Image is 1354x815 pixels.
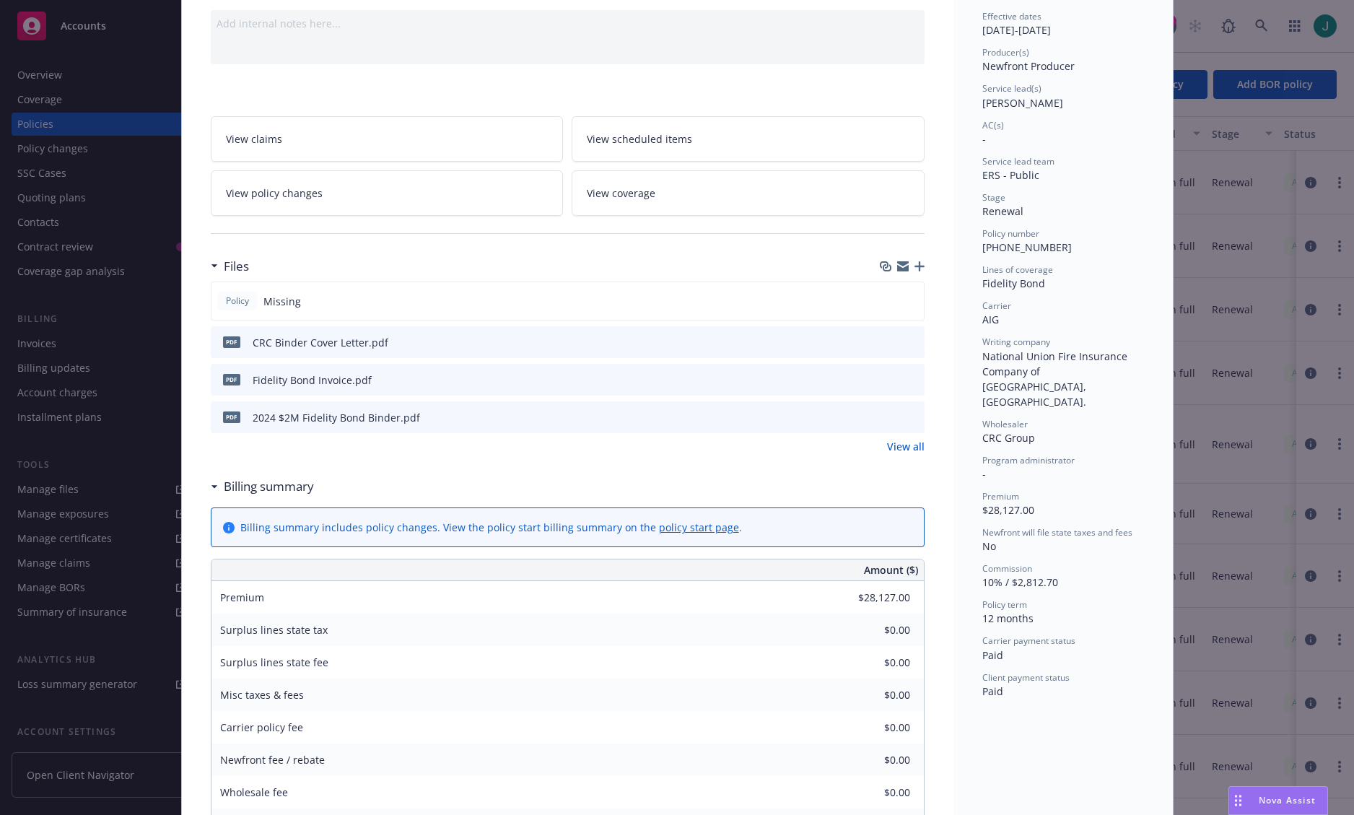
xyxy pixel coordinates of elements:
[982,155,1054,167] span: Service lead team
[220,688,304,702] span: Misc taxes & fees
[887,439,925,454] a: View all
[982,119,1004,131] span: AC(s)
[220,623,328,637] span: Surplus lines state tax
[825,749,919,771] input: 0.00
[982,454,1075,466] span: Program administrator
[982,684,1003,698] span: Paid
[982,490,1019,502] span: Premium
[982,10,1144,38] div: [DATE] - [DATE]
[982,227,1039,240] span: Policy number
[1259,794,1316,806] span: Nova Assist
[223,411,240,422] span: pdf
[982,276,1045,290] span: Fidelity Bond
[982,132,986,146] span: -
[587,186,655,201] span: View coverage
[223,295,252,308] span: Policy
[982,263,1053,276] span: Lines of coverage
[982,575,1058,589] span: 10% / $2,812.70
[982,46,1029,58] span: Producer(s)
[253,335,388,350] div: CRC Binder Cover Letter.pdf
[982,562,1032,575] span: Commission
[982,539,996,553] span: No
[982,526,1132,539] span: Newfront will file state taxes and fees
[982,503,1034,517] span: $28,127.00
[982,671,1070,684] span: Client payment status
[982,418,1028,430] span: Wholesaler
[211,257,249,276] div: Files
[883,372,894,388] button: download file
[1228,786,1328,815] button: Nova Assist
[224,257,249,276] h3: Files
[220,590,264,604] span: Premium
[982,240,1072,254] span: [PHONE_NUMBER]
[211,170,564,216] a: View policy changes
[220,785,288,799] span: Wholesale fee
[211,116,564,162] a: View claims
[883,410,894,425] button: download file
[982,10,1041,22] span: Effective dates
[982,191,1005,204] span: Stage
[906,410,919,425] button: preview file
[982,59,1075,73] span: Newfront Producer
[982,467,986,481] span: -
[217,16,919,31] div: Add internal notes here...
[825,587,919,609] input: 0.00
[982,168,1039,182] span: ERS - Public
[572,116,925,162] a: View scheduled items
[982,598,1027,611] span: Policy term
[982,611,1034,625] span: 12 months
[223,374,240,385] span: pdf
[220,655,328,669] span: Surplus lines state fee
[220,720,303,734] span: Carrier policy fee
[253,372,372,388] div: Fidelity Bond Invoice.pdf
[906,335,919,350] button: preview file
[982,648,1003,662] span: Paid
[982,431,1035,445] span: CRC Group
[982,635,1075,647] span: Carrier payment status
[211,477,314,496] div: Billing summary
[825,717,919,738] input: 0.00
[982,349,1130,409] span: National Union Fire Insurance Company of [GEOGRAPHIC_DATA], [GEOGRAPHIC_DATA].
[263,294,301,309] span: Missing
[253,410,420,425] div: 2024 $2M Fidelity Bond Binder.pdf
[906,372,919,388] button: preview file
[982,204,1023,218] span: Renewal
[982,336,1050,348] span: Writing company
[982,82,1041,95] span: Service lead(s)
[825,619,919,641] input: 0.00
[223,336,240,347] span: pdf
[982,300,1011,312] span: Carrier
[220,753,325,767] span: Newfront fee / rebate
[825,684,919,706] input: 0.00
[587,131,692,147] span: View scheduled items
[982,313,999,326] span: AIG
[224,477,314,496] h3: Billing summary
[982,96,1063,110] span: [PERSON_NAME]
[825,782,919,803] input: 0.00
[226,186,323,201] span: View policy changes
[659,520,739,534] a: policy start page
[1229,787,1247,814] div: Drag to move
[864,562,918,578] span: Amount ($)
[240,520,742,535] div: Billing summary includes policy changes. View the policy start billing summary on the .
[825,652,919,674] input: 0.00
[226,131,282,147] span: View claims
[572,170,925,216] a: View coverage
[883,335,894,350] button: download file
